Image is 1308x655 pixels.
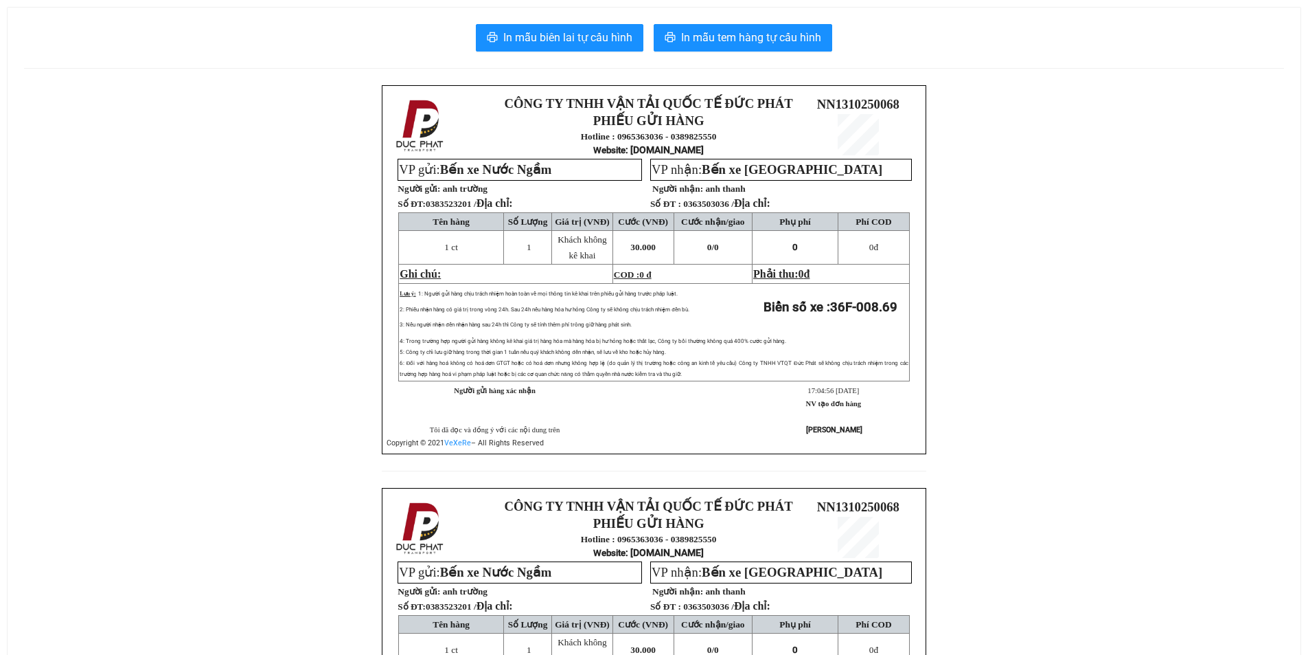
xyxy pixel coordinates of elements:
span: VP nhận: [652,162,882,177]
span: Bến xe Nước Ngầm [440,565,552,579]
img: logo [392,500,450,557]
strong: CÔNG TY TNHH VẬN TẢI QUỐC TẾ ĐỨC PHÁT [505,499,793,513]
span: Cước nhận/giao [681,217,745,227]
span: Số Lượng [508,619,548,630]
span: 5: Công ty chỉ lưu giữ hàng trong thời gian 1 tuần nếu quý khách không đến nhận, sẽ lưu về kho ho... [400,349,665,355]
span: đ [869,242,878,252]
span: 0 [792,242,798,252]
span: Phí COD [856,217,891,227]
span: Bến xe [GEOGRAPHIC_DATA] [702,162,882,177]
span: Địa chỉ: [734,197,770,209]
a: VeXeRe [444,438,471,447]
span: 6: Đối với hàng hoá không có hoá đơn GTGT hoặc có hoá đơn nhưng không hợp lệ (do quản lý thị trườ... [400,360,908,377]
strong: Số ĐT : [650,601,681,612]
span: Phải thu: [753,268,810,280]
span: 0363503036 / [683,601,770,612]
span: Lưu ý: [400,291,415,297]
strong: CÔNG TY TNHH VẬN TẢI QUỐC TẾ ĐỨC PHÁT [505,96,793,111]
span: 36F-008.69 [830,300,897,315]
span: anh thanh [705,184,745,194]
strong: Người gửi: [398,184,440,194]
span: 3: Nếu người nhận đến nhận hàng sau 24h thì Công ty sẽ tính thêm phí trông giữ hàng phát sinh. [400,322,631,328]
span: Cước (VNĐ) [618,619,668,630]
span: NN1310250068 [817,500,899,514]
span: 30.000 [630,242,656,252]
strong: : [DOMAIN_NAME] [593,547,704,558]
strong: [PERSON_NAME] [806,425,862,434]
span: 0 đ [639,269,651,280]
span: Phụ phí [779,217,810,227]
span: In mẫu biên lai tự cấu hình [503,29,632,46]
span: printer [665,32,676,45]
span: 0 [714,242,719,252]
span: Địa chỉ: [477,197,513,209]
button: printerIn mẫu tem hàng tự cấu hình [654,24,832,52]
span: NN1310250068 [817,97,899,111]
strong: Số ĐT : [650,199,681,209]
strong: Biển số xe : [764,300,897,315]
span: Bến xe Nước Ngầm [440,162,552,177]
span: 0363503036 / [683,199,770,209]
span: 0/ [707,645,719,655]
strong: Số ĐT: [398,199,512,209]
span: 0383523201 / [426,199,513,209]
span: Phụ phí [779,619,810,630]
span: printer [487,32,498,45]
span: Số Lượng [508,217,548,227]
span: Giá trị (VNĐ) [555,619,610,630]
span: 0383523201 / [426,601,513,612]
span: 1 [527,242,531,252]
span: Giá trị (VNĐ) [555,217,610,227]
span: 0/ [707,242,719,252]
span: 0 [792,645,798,655]
span: VP gửi: [399,565,551,579]
img: logo [392,97,450,155]
span: 1 ct [444,242,458,252]
span: Tôi đã đọc và đồng ý với các nội dung trên [430,426,560,434]
span: 1 [527,645,531,655]
strong: Người nhận: [652,184,703,194]
span: Copyright © 2021 – All Rights Reserved [387,438,544,447]
span: 1: Người gửi hàng chịu trách nhiệm hoàn toàn về mọi thông tin kê khai trên phiếu gửi hàng trước p... [418,291,678,297]
span: VP nhận: [652,565,882,579]
span: Địa chỉ: [477,600,513,612]
strong: Người gửi: [398,586,440,597]
span: Bến xe [GEOGRAPHIC_DATA] [702,565,882,579]
span: 2: Phiếu nhận hàng có giá trị trong vòng 24h. Sau 24h nếu hàng hóa hư hỏng Công ty sẽ không chịu ... [400,307,689,313]
strong: PHIẾU GỬI HÀNG [593,516,704,531]
span: đ [869,645,878,655]
span: 1 ct [444,645,458,655]
span: Địa chỉ: [734,600,770,612]
span: Ghi chú: [400,268,441,280]
span: Tên hàng [433,217,470,227]
span: Tên hàng [433,619,470,630]
span: 0 [714,645,719,655]
strong: Số ĐT: [398,601,512,612]
span: 30.000 [630,645,656,655]
span: 0 [799,268,804,280]
span: Phí COD [856,619,891,630]
span: anh thanh [705,586,745,597]
span: 0 [869,645,874,655]
strong: Người nhận: [652,586,703,597]
strong: : [DOMAIN_NAME] [593,144,704,155]
span: anh trường [443,586,487,597]
strong: Hotline : 0965363036 - 0389825550 [581,534,717,544]
span: 4: Trong trường hợp người gửi hàng không kê khai giá trị hàng hóa mà hàng hóa bị hư hỏng hoặc thấ... [400,338,786,344]
strong: Hotline : 0965363036 - 0389825550 [581,131,717,142]
span: 17:04:56 [DATE] [807,387,859,395]
span: đ [804,268,810,280]
span: Cước (VNĐ) [618,217,668,227]
span: 0 [869,242,874,252]
span: In mẫu tem hàng tự cấu hình [681,29,821,46]
button: printerIn mẫu biên lai tự cấu hình [476,24,643,52]
span: Cước nhận/giao [681,619,745,630]
span: Website [593,548,626,558]
span: Khách không kê khai [558,234,606,260]
strong: Người gửi hàng xác nhận [454,387,536,395]
span: Website [593,145,626,155]
span: VP gửi: [399,162,551,177]
span: anh trường [443,184,487,194]
span: COD : [614,269,652,280]
strong: NV tạo đơn hàng [806,400,861,408]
